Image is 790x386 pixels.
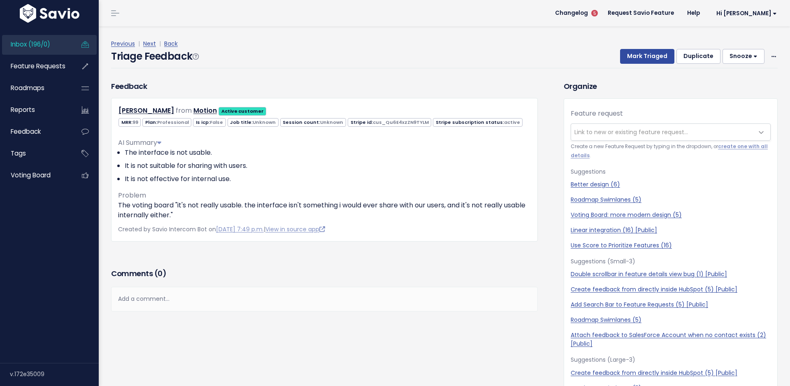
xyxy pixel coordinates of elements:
[571,241,771,250] a: Use Score to Prioritize Features (16)
[125,174,531,184] li: It is not effective for internal use.
[2,144,68,163] a: Tags
[118,225,325,233] span: Created by Savio Intercom Bot on |
[571,142,771,160] small: Create a new Feature Request by typing in the dropdown, or .
[111,287,538,311] div: Add a comment...
[571,195,771,204] a: Roadmap Swimlanes (5)
[176,106,192,115] span: from
[118,106,174,115] a: [PERSON_NAME]
[157,119,189,126] span: Professional
[571,300,771,309] a: Add Search Bar to Feature Requests (5) [Public]
[2,166,68,185] a: Voting Board
[193,106,217,115] a: Motion
[564,81,778,92] h3: Organize
[158,268,163,279] span: 0
[571,143,768,158] a: create one with all details
[571,355,771,365] p: Suggestions (Large-3)
[571,256,771,267] p: Suggestions (Small-3)
[571,285,771,294] a: Create feedback from directly inside HubSpot (5) [Public]
[137,40,142,48] span: |
[11,149,26,158] span: Tags
[143,40,156,48] a: Next
[11,127,41,136] span: Feedback
[571,316,771,324] a: Roadmap Swimlanes (5)
[118,118,141,127] span: MRR:
[253,119,276,126] span: Unknown
[571,226,771,235] a: Linear integration (16) [Public]
[125,148,531,158] li: The interface is not usable.
[2,35,68,54] a: Inbox (196/0)
[228,118,279,127] span: Job title:
[158,40,163,48] span: |
[216,225,264,233] a: [DATE] 7:49 p.m.
[571,180,771,189] a: Better design (6)
[574,128,688,136] span: Link to new or existing feature request...
[591,10,598,16] span: 5
[111,268,538,279] h3: Comments ( )
[681,7,706,19] a: Help
[111,40,135,48] a: Previous
[504,119,520,126] span: active
[433,118,523,127] span: Stripe subscription status:
[265,225,325,233] a: View in source app
[676,49,720,64] button: Duplicate
[118,191,146,200] span: Problem
[620,49,674,64] button: Mark Triaged
[571,109,623,119] label: Feature request
[18,4,81,23] img: logo-white.9d6f32f41409.svg
[10,363,99,385] div: v.172e35009
[716,10,777,16] span: Hi [PERSON_NAME]
[571,211,771,219] a: Voting Board: more modern design (5)
[11,62,65,70] span: Feature Requests
[571,270,771,279] a: Double scrollbar in feature details view bug (1) [Public]
[164,40,178,48] a: Back
[11,40,50,49] span: Inbox (196/0)
[555,10,588,16] span: Changelog
[2,79,68,98] a: Roadmaps
[193,118,225,127] span: Is icp:
[723,49,764,64] button: Snooze
[221,108,264,114] strong: Active customer
[2,100,68,119] a: Reports
[601,7,681,19] a: Request Savio Feature
[571,369,771,377] a: Create feedback from directly inside HubSpot (5) [Public]
[118,200,531,220] p: The voting board "it's not really usable. the interface isn't something i would ever share with o...
[2,57,68,76] a: Feature Requests
[111,49,198,64] h4: Triage Feedback
[132,119,138,126] span: 99
[11,105,35,114] span: Reports
[2,122,68,141] a: Feedback
[571,331,771,348] a: Attach feedback to SalesForce Account when no contact exists (2) [Public]
[142,118,191,127] span: Plan:
[320,119,343,126] span: Unknown
[210,119,223,126] span: False
[11,84,44,92] span: Roadmaps
[348,118,431,127] span: Stripe id:
[373,119,429,126] span: cus_Qu6E4xzZN9TYLM
[118,138,161,147] span: AI Summary
[11,171,51,179] span: Voting Board
[706,7,783,20] a: Hi [PERSON_NAME]
[571,167,771,177] p: Suggestions
[280,118,346,127] span: Session count:
[125,161,531,171] li: It is not suitable for sharing with users.
[111,81,147,92] h3: Feedback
